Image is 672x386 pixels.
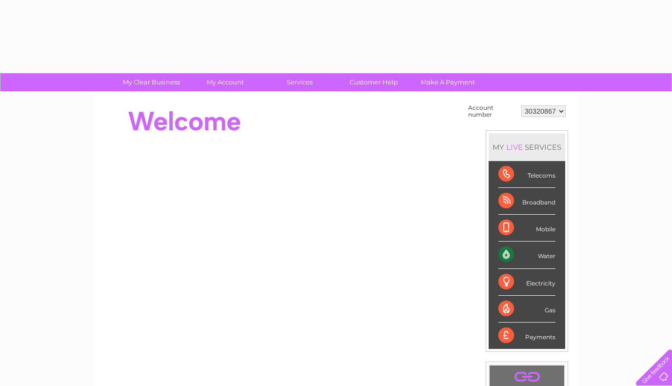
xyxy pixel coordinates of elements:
[185,73,266,91] a: My Account
[466,102,519,121] td: Account number
[492,368,562,385] a: .
[498,242,555,268] div: Water
[259,73,340,91] a: Services
[498,296,555,323] div: Gas
[111,73,192,91] a: My Clear Business
[498,323,555,349] div: Payments
[498,161,555,188] div: Telecoms
[498,188,555,215] div: Broadband
[408,73,488,91] a: Make A Payment
[504,142,525,152] div: LIVE
[489,133,565,161] div: MY SERVICES
[498,215,555,242] div: Mobile
[334,73,414,91] a: Customer Help
[498,269,555,296] div: Electricity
